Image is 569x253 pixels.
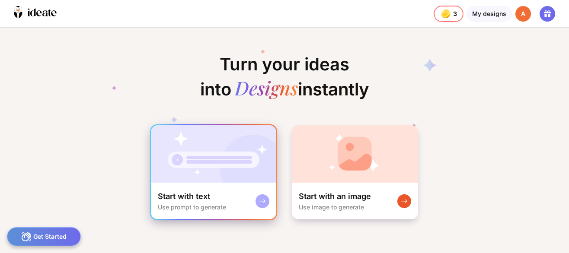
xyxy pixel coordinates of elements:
[151,125,276,183] img: startWithTextCardBg.jpg
[299,191,371,202] div: Start with an image
[453,10,458,17] span: 3
[467,6,512,22] div: My designs
[515,6,531,22] div: A
[292,125,418,183] img: startWithImageCardBg.jpg
[158,203,226,211] div: Use prompt to generate
[158,191,210,202] div: Start with text
[7,227,81,246] div: Get Started
[299,203,364,211] div: Use image to generate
